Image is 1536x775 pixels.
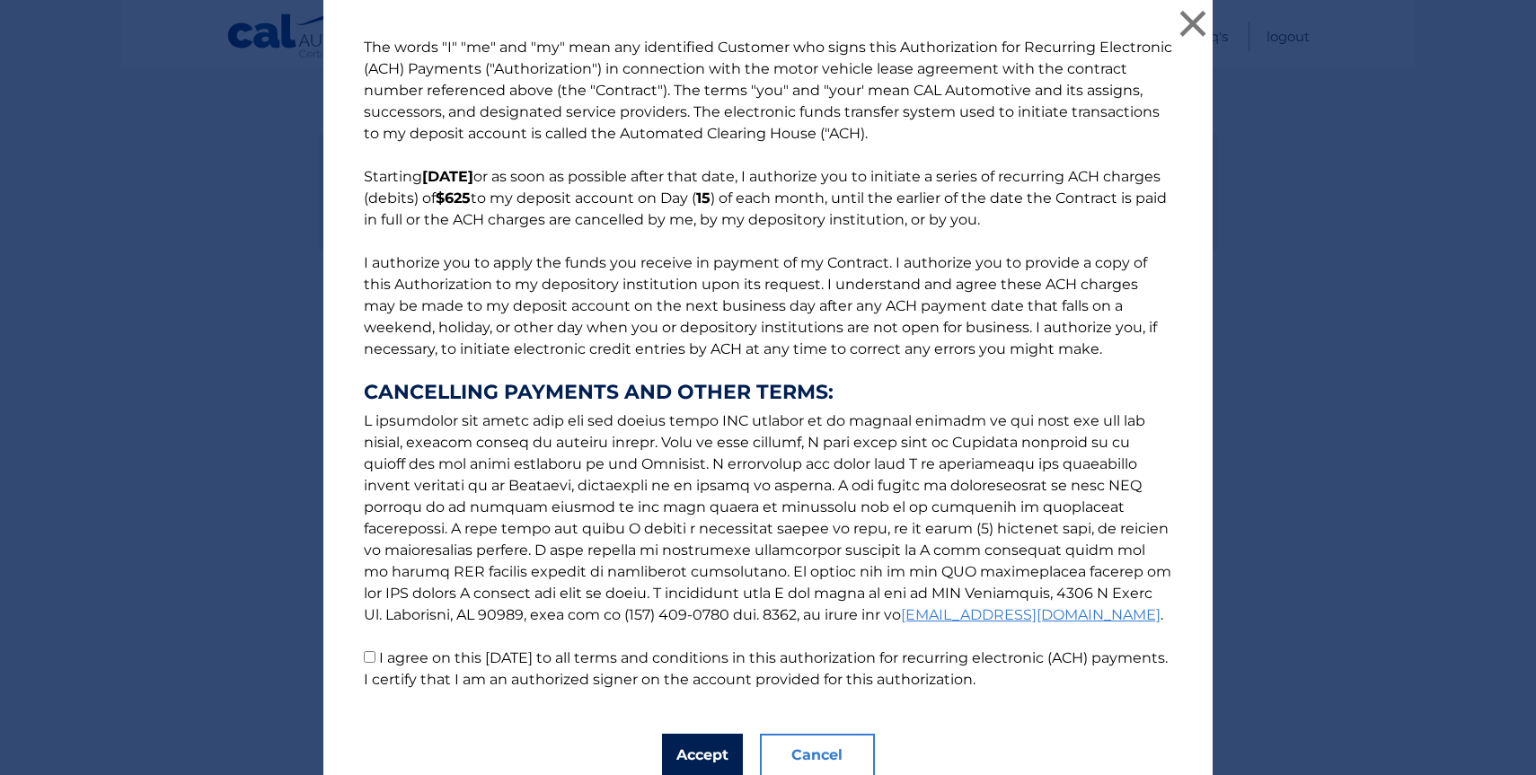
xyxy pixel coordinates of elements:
[901,606,1161,623] a: [EMAIL_ADDRESS][DOMAIN_NAME]
[436,189,471,207] b: $625
[696,189,711,207] b: 15
[364,382,1172,403] strong: CANCELLING PAYMENTS AND OTHER TERMS:
[422,168,473,185] b: [DATE]
[1175,5,1211,41] button: ×
[364,649,1168,688] label: I agree on this [DATE] to all terms and conditions in this authorization for recurring electronic...
[346,37,1190,691] p: The words "I" "me" and "my" mean any identified Customer who signs this Authorization for Recurri...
